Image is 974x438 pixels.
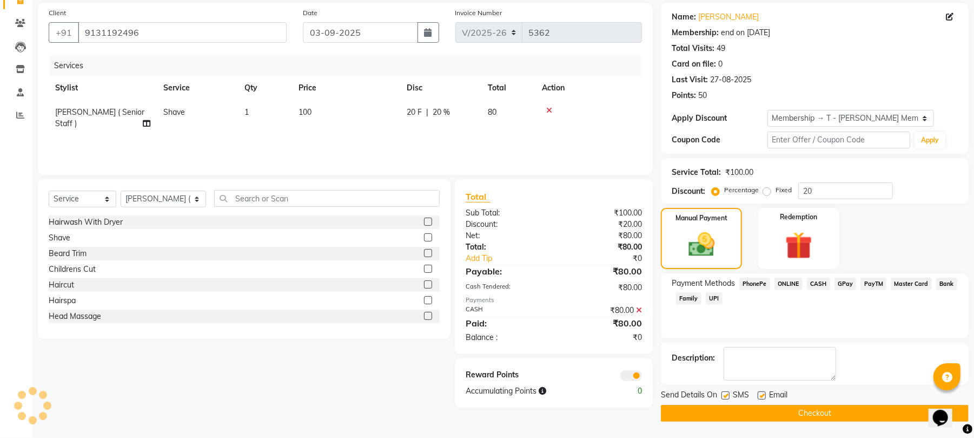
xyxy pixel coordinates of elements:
button: Checkout [661,405,969,422]
div: Coupon Code [672,134,767,146]
input: Enter Offer / Coupon Code [767,132,910,148]
div: Beard Trim [49,248,87,259]
div: ₹0 [570,253,650,264]
div: Card on file: [672,58,716,70]
div: Payments [466,296,642,305]
div: Haircut [49,279,74,291]
span: | [426,107,428,118]
div: ₹80.00 [554,230,650,241]
div: end on [DATE] [721,27,770,38]
div: Childrens Cut [49,264,96,275]
th: Price [292,76,400,100]
img: _cash.svg [680,230,723,260]
span: ONLINE [774,278,803,290]
div: Membership: [672,27,719,38]
th: Action [535,76,642,100]
button: +91 [49,22,79,43]
span: CASH [807,278,830,290]
div: Discount: [458,219,554,230]
span: GPay [834,278,857,290]
span: Total [466,191,491,202]
span: Shave [163,107,185,117]
input: Search or Scan [214,190,440,207]
div: Reward Points [458,369,554,381]
div: Apply Discount [672,113,767,124]
div: CASH [458,305,554,316]
div: Points: [672,90,696,101]
div: ₹80.00 [554,282,650,293]
div: Net: [458,230,554,241]
div: Hairwash With Dryer [49,217,123,228]
span: Payment Methods [672,278,735,289]
div: 0 [718,58,723,70]
span: Master Card [891,278,932,290]
div: ₹80.00 [554,305,650,316]
div: Shave [49,232,70,244]
span: UPI [706,292,723,305]
a: Add Tip [458,253,570,264]
div: Sub Total: [458,207,554,219]
span: 20 % [433,107,450,118]
div: Paid: [458,317,554,330]
div: Last Visit: [672,74,708,86]
div: Cash Tendered: [458,282,554,293]
div: Hairspa [49,295,76,306]
span: 80 [488,107,496,117]
div: ₹0 [554,332,650,343]
span: PhonePe [739,278,770,290]
div: Service Total: [672,167,721,178]
div: Discount: [672,186,705,197]
img: _gift.svg [777,228,821,263]
span: Send Details On [661,389,717,403]
span: 20 F [407,107,422,118]
div: Balance : [458,332,554,343]
div: 0 [602,385,650,397]
label: Date [303,8,317,18]
iframe: chat widget [929,395,963,427]
div: 50 [698,90,707,101]
div: Name: [672,11,696,23]
div: ₹80.00 [554,241,650,253]
span: SMS [733,389,749,403]
div: Head Massage [49,311,101,322]
div: ₹100.00 [554,207,650,219]
input: Search by Name/Mobile/Email/Code [78,22,287,43]
label: Invoice Number [455,8,502,18]
label: Manual Payment [675,213,727,223]
div: Services [50,56,650,76]
th: Qty [238,76,292,100]
div: Payable: [458,265,554,278]
a: [PERSON_NAME] [698,11,759,23]
div: ₹80.00 [554,317,650,330]
label: Fixed [776,185,792,195]
label: Client [49,8,66,18]
span: 1 [244,107,249,117]
th: Disc [400,76,481,100]
div: ₹100.00 [725,167,753,178]
div: 49 [717,43,725,54]
span: PayTM [860,278,886,290]
div: 27-08-2025 [710,74,751,86]
span: [PERSON_NAME] ( Senior Staff ) [55,107,144,128]
button: Apply [915,132,945,148]
div: Total Visits: [672,43,714,54]
div: ₹20.00 [554,219,650,230]
label: Percentage [724,185,759,195]
div: ₹80.00 [554,265,650,278]
div: Accumulating Points [458,385,602,397]
span: Family [676,292,701,305]
span: Email [769,389,787,403]
div: Description: [672,352,715,364]
div: Total: [458,241,554,253]
label: Redemption [780,212,817,222]
th: Stylist [49,76,157,100]
th: Service [157,76,238,100]
th: Total [481,76,535,100]
span: 100 [299,107,312,117]
span: Bank [936,278,957,290]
